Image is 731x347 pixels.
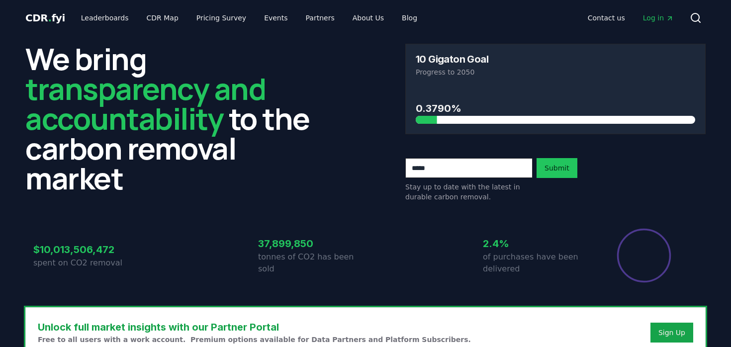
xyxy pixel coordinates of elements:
[188,9,254,27] a: Pricing Survey
[658,328,685,338] a: Sign Up
[580,9,682,27] nav: Main
[416,101,695,116] h3: 0.3790%
[258,236,365,251] h3: 37,899,850
[394,9,425,27] a: Blog
[139,9,186,27] a: CDR Map
[345,9,392,27] a: About Us
[25,12,65,24] span: CDR fyi
[298,9,343,27] a: Partners
[38,335,471,345] p: Free to all users with a work account. Premium options available for Data Partners and Platform S...
[580,9,633,27] a: Contact us
[416,54,488,64] h3: 10 Gigaton Goal
[483,236,590,251] h3: 2.4%
[616,228,672,283] div: Percentage of sales delivered
[405,182,533,202] p: Stay up to date with the latest in durable carbon removal.
[643,13,674,23] span: Log in
[258,251,365,275] p: tonnes of CO2 has been sold
[650,323,693,343] button: Sign Up
[537,158,577,178] button: Submit
[38,320,471,335] h3: Unlock full market insights with our Partner Portal
[48,12,52,24] span: .
[33,242,141,257] h3: $10,013,506,472
[73,9,425,27] nav: Main
[416,67,695,77] p: Progress to 2050
[25,68,266,139] span: transparency and accountability
[256,9,295,27] a: Events
[25,44,326,193] h2: We bring to the carbon removal market
[635,9,682,27] a: Log in
[25,11,65,25] a: CDR.fyi
[73,9,137,27] a: Leaderboards
[33,257,141,269] p: spent on CO2 removal
[483,251,590,275] p: of purchases have been delivered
